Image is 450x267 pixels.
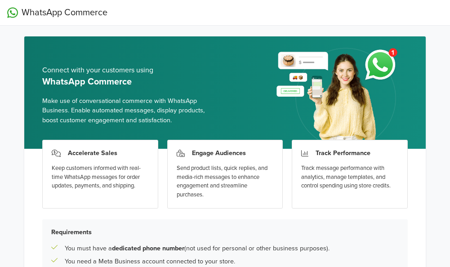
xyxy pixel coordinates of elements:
[65,244,330,254] p: You must have a (not used for personal or other business purposes).
[269,43,408,149] img: whatsapp_setup_banner
[52,164,149,191] div: Keep customers informed with real-time WhatsApp messages for order updates, payments, and shipping.
[301,164,398,191] div: Track message performance with analytics, manage templates, and control spending using store cred...
[22,6,107,19] span: WhatsApp Commerce
[42,76,218,87] h5: WhatsApp Commerce
[42,96,218,125] span: Make use of conversational commerce with WhatsApp Business. Enable automated messages, display pr...
[316,149,370,157] h3: Track Performance
[177,164,274,199] div: Send product lists, quick replies, and media-rich messages to enhance engagement and streamline p...
[51,228,399,236] h5: Requirements
[7,7,18,18] img: WhatsApp
[42,66,218,75] h5: Connect with your customers using
[192,149,246,157] h3: Engage Audiences
[68,149,117,157] h3: Accelerate Sales
[112,245,184,252] b: dedicated phone number
[65,257,235,267] p: You need a Meta Business account connected to your store.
